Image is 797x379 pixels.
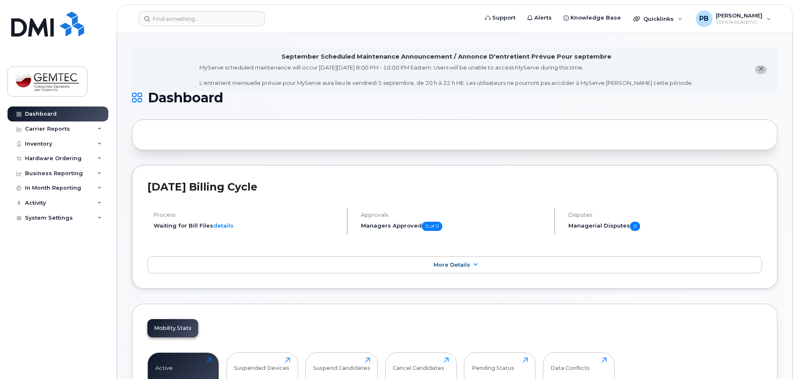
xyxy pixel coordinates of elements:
h2: [DATE] Billing Cycle [147,181,762,193]
h5: Managers Approved [361,222,547,231]
li: Waiting for Bill Files [154,222,340,230]
div: Active [155,357,173,371]
div: Cancel Candidates [393,357,444,371]
div: Data Conflicts [550,357,590,371]
div: Pending Status [472,357,514,371]
span: 0 of 0 [422,222,442,231]
span: 0 [630,222,640,231]
button: close notification [755,65,767,74]
div: September Scheduled Maintenance Announcement / Annonce D'entretient Prévue Pour septembre [281,52,611,61]
div: Suspend Candidates [313,357,370,371]
h5: Managerial Disputes [568,222,762,231]
span: More Details [433,262,470,268]
h4: Process [154,212,340,218]
span: Dashboard [148,92,223,104]
a: details [213,222,234,229]
div: Suspended Devices [234,357,289,371]
h4: Disputes [568,212,762,218]
h4: Approvals [361,212,547,218]
div: MyServe scheduled maintenance will occur [DATE][DATE] 8:00 PM - 10:00 PM Eastern. Users will be u... [199,64,693,87]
